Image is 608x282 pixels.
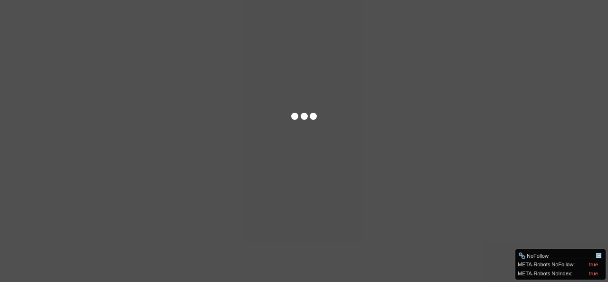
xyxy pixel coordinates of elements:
div: META-Robots NoFollow: [518,259,603,268]
div: true [589,261,598,268]
div: NoFollow [518,252,595,260]
div: Minimize [595,252,603,260]
div: META-Robots NoIndex: [518,268,603,277]
div: true [589,270,598,277]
